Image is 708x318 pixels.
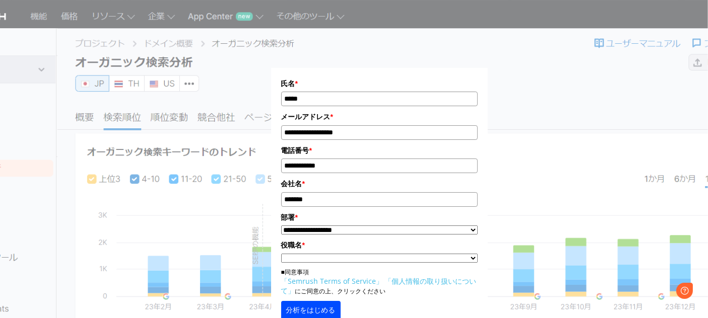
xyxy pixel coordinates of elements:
a: 「Semrush Terms of Service」 [281,276,383,286]
label: 役職名 [281,240,478,251]
label: 氏名 [281,78,478,89]
a: 「個人情報の取り扱いについて」 [281,276,477,295]
label: メールアドレス [281,111,478,122]
label: 会社名 [281,178,478,189]
label: 電話番号 [281,145,478,156]
label: 部署 [281,212,478,223]
iframe: Help widget launcher [618,279,697,307]
p: ■同意事項 にご同意の上、クリックください [281,268,478,296]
